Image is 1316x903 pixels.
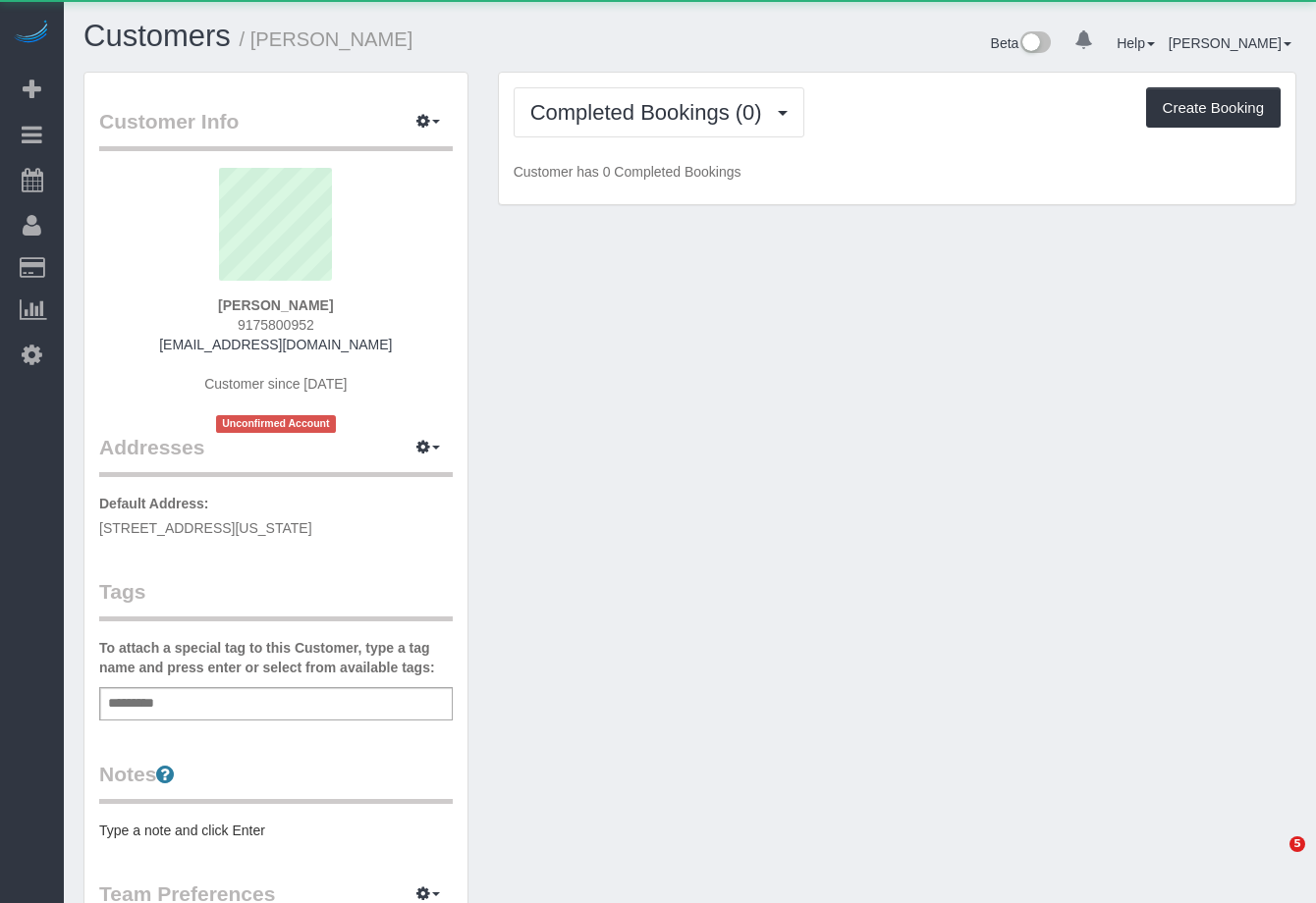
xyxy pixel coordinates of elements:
small: / [PERSON_NAME] [240,28,413,50]
a: Customers [83,19,231,53]
button: Create Booking [1146,87,1281,129]
legend: Notes [99,760,453,804]
span: Completed Bookings (0) [530,100,772,125]
legend: Customer Info [99,107,453,151]
a: Beta [991,35,1052,51]
span: Customer since [DATE] [204,376,347,392]
span: 9175800952 [238,317,314,333]
legend: Tags [99,577,453,621]
a: [PERSON_NAME] [1169,35,1291,51]
img: New interface [1018,31,1051,57]
p: Customer has 0 Completed Bookings [514,162,1281,182]
label: To attach a special tag to this Customer, type a tag name and press enter or select from availabl... [99,638,453,677]
a: Help [1117,35,1155,51]
strong: [PERSON_NAME] [218,297,333,313]
button: Completed Bookings (0) [514,87,804,137]
a: [EMAIL_ADDRESS][DOMAIN_NAME] [159,337,392,352]
pre: Type a note and click Enter [99,821,453,840]
span: [STREET_ADDRESS][US_STATE] [99,520,312,536]
span: Unconfirmed Account [216,415,336,432]
span: 5 [1289,836,1305,852]
iframe: Intercom live chat [1249,836,1296,883]
label: Default Address: [99,494,209,513]
img: Automaid Logo [12,20,51,47]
